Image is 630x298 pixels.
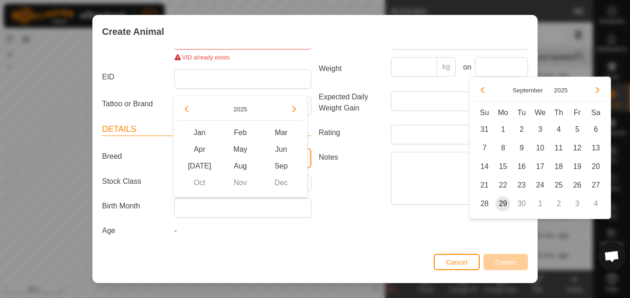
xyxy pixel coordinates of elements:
span: 19 [570,159,585,174]
span: May [220,141,261,158]
div: Open chat [598,242,626,270]
td: 30 [512,194,531,213]
td: 4 [549,120,568,139]
td: 9 [512,139,531,157]
button: Previous Month [475,83,490,97]
span: 13 [588,141,603,155]
td: 27 [586,176,605,194]
span: 23 [514,178,529,193]
span: Apr [179,141,220,158]
span: Jun [261,141,302,158]
span: 25 [551,178,566,193]
span: Cancel [446,259,468,266]
span: Aug [220,158,261,175]
button: Choose Year [230,104,251,115]
span: Mar [261,124,302,141]
td: 14 [475,157,494,176]
td: 28 [475,194,494,213]
label: Breed [98,149,171,164]
button: Previous Year [179,102,194,117]
td: 2 [512,120,531,139]
td: 22 [494,176,512,194]
span: 3 [533,122,547,137]
span: Sa [591,109,601,117]
td: 26 [568,176,586,194]
span: Sep [261,158,302,175]
td: 3 [531,120,549,139]
label: Expected Daily Weight Gain [315,91,387,114]
span: 12 [570,141,585,155]
td: 25 [549,176,568,194]
td: 31 [475,120,494,139]
span: 20 [588,159,603,174]
td: 16 [512,157,531,176]
span: Jan [179,124,220,141]
span: 1 [495,122,510,137]
span: Feb [220,124,261,141]
div: Choose Date [469,77,611,219]
td: 24 [531,176,549,194]
span: 8 [495,141,510,155]
span: Create [495,259,516,266]
div: VID already exists [174,53,311,62]
span: 15 [495,159,510,174]
label: Rating [315,125,387,141]
label: Notes [315,152,387,204]
button: Choose Year [550,85,572,96]
span: Fr [574,109,581,117]
span: Th [554,109,563,117]
td: 7 [475,139,494,157]
label: Weight [315,57,387,80]
td: 8 [494,139,512,157]
button: Cancel [434,254,480,270]
td: 2 [549,194,568,213]
td: 20 [586,157,605,176]
span: 17 [533,159,547,174]
div: Choose Date [173,96,308,197]
td: 10 [531,139,549,157]
span: 14 [477,159,492,174]
span: 4 [551,122,566,137]
td: 6 [586,120,605,139]
header: Details [102,123,311,136]
span: 10 [533,141,547,155]
td: 19 [568,157,586,176]
span: Su [480,109,489,117]
span: 24 [533,178,547,193]
span: - [174,227,177,234]
label: on [459,62,471,73]
span: 16 [514,159,529,174]
span: Create Animal [102,25,164,39]
td: 23 [512,176,531,194]
span: 29 [495,196,510,211]
span: 2 [514,122,529,137]
td: 13 [586,139,605,157]
p-inputgroup-addon: kg [437,57,456,77]
td: 17 [531,157,549,176]
td: 21 [475,176,494,194]
span: 26 [570,178,585,193]
span: 27 [588,178,603,193]
span: 5 [570,122,585,137]
label: Birth Month [98,198,171,214]
button: Create [483,254,528,270]
td: 3 [568,194,586,213]
td: 11 [549,139,568,157]
button: Next Year [287,102,302,117]
span: 21 [477,178,492,193]
span: Mo [498,109,508,117]
span: Tu [517,109,526,117]
td: 15 [494,157,512,176]
span: 7 [477,141,492,155]
button: Next Month [590,83,605,97]
label: Age [98,225,171,236]
td: 5 [568,120,586,139]
span: 22 [495,178,510,193]
label: Stock Class [98,175,171,187]
span: 28 [477,196,492,211]
td: 1 [494,120,512,139]
span: [DATE] [179,158,220,175]
span: 9 [514,141,529,155]
button: Choose Month [509,85,546,96]
td: 1 [531,194,549,213]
